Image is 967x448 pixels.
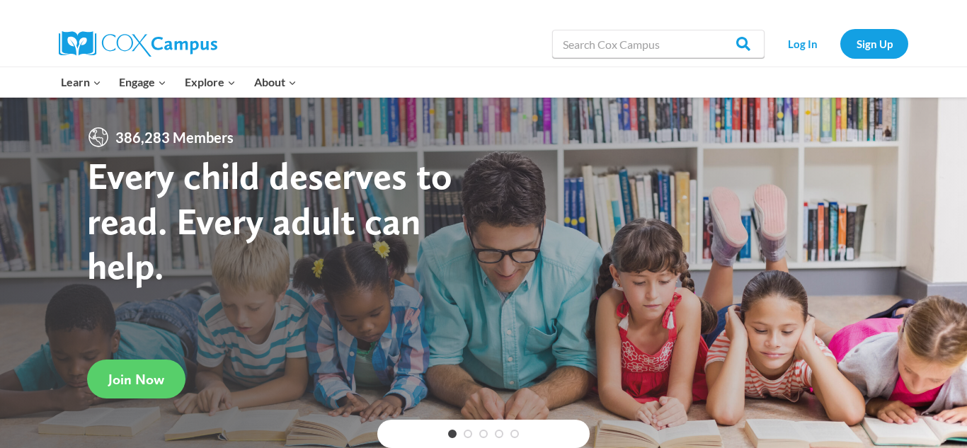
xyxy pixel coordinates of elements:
[108,371,164,388] span: Join Now
[87,153,452,288] strong: Every child deserves to read. Every adult can help.
[119,73,166,91] span: Engage
[59,31,217,57] img: Cox Campus
[479,430,488,438] a: 3
[840,29,908,58] a: Sign Up
[552,30,765,58] input: Search Cox Campus
[772,29,908,58] nav: Secondary Navigation
[52,67,305,97] nav: Primary Navigation
[61,73,101,91] span: Learn
[510,430,519,438] a: 5
[448,430,457,438] a: 1
[254,73,297,91] span: About
[772,29,833,58] a: Log In
[495,430,503,438] a: 4
[87,360,185,398] a: Join Now
[464,430,472,438] a: 2
[185,73,236,91] span: Explore
[110,126,239,149] span: 386,283 Members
